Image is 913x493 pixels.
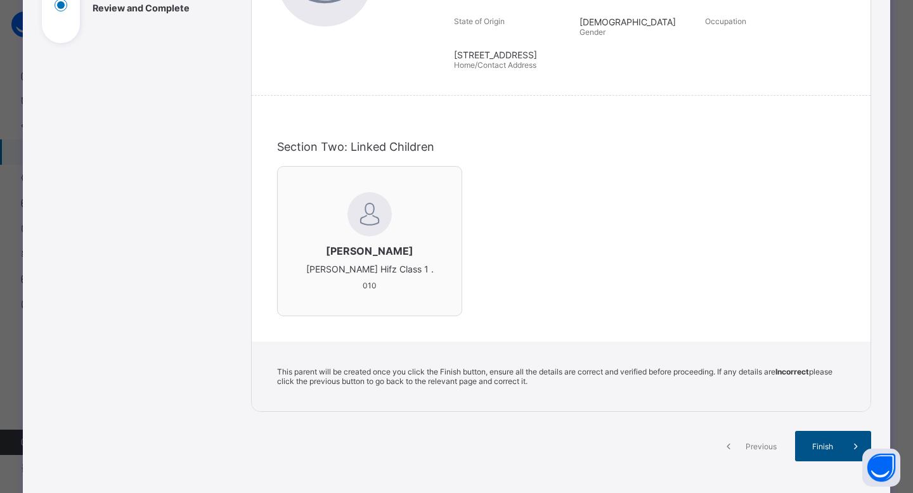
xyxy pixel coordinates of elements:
span: 010 [363,281,377,290]
span: State of Origin [454,16,505,26]
button: Open asap [862,449,900,487]
span: [STREET_ADDRESS] [454,49,851,60]
span: [PERSON_NAME] Hifz Class 1 . [306,264,434,274]
b: Incorrect [775,367,809,376]
img: default.svg [347,192,392,236]
span: Finish [805,442,841,451]
span: Previous [744,442,779,451]
span: Section Two: Linked Children [277,140,434,153]
span: Home/Contact Address [454,60,536,70]
span: Occupation [705,16,746,26]
span: [DEMOGRAPHIC_DATA] [580,16,699,27]
span: [PERSON_NAME] [303,245,436,257]
span: Gender [580,27,605,37]
span: This parent will be created once you click the Finish button, ensure all the details are correct ... [277,367,832,386]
